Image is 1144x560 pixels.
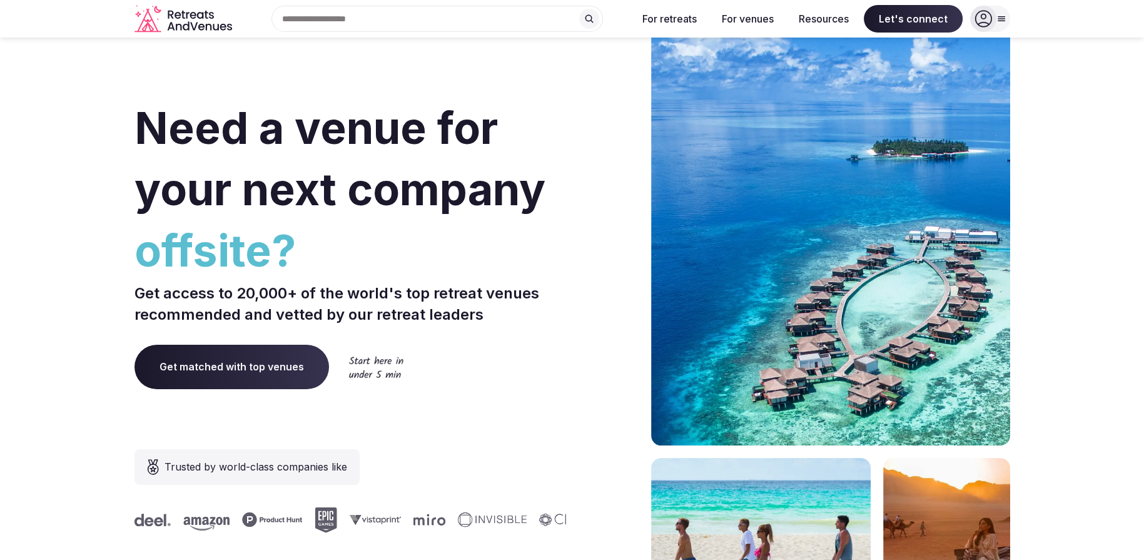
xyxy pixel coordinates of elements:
button: For retreats [632,5,707,33]
svg: Epic Games company logo [315,507,337,532]
svg: Deel company logo [134,514,171,526]
a: Get matched with top venues [134,345,329,389]
span: Let's connect [864,5,963,33]
p: Get access to 20,000+ of the world's top retreat venues recommended and vetted by our retreat lea... [134,283,567,325]
span: offsite? [134,220,567,282]
svg: Miro company logo [413,514,445,526]
svg: Retreats and Venues company logo [134,5,235,33]
svg: Vistaprint company logo [350,514,401,525]
a: Visit the homepage [134,5,235,33]
svg: Invisible company logo [458,512,527,527]
button: Resources [789,5,859,33]
span: Need a venue for your next company [134,101,545,216]
img: Start here in under 5 min [349,356,403,378]
button: For venues [712,5,784,33]
span: Trusted by world-class companies like [165,459,347,474]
